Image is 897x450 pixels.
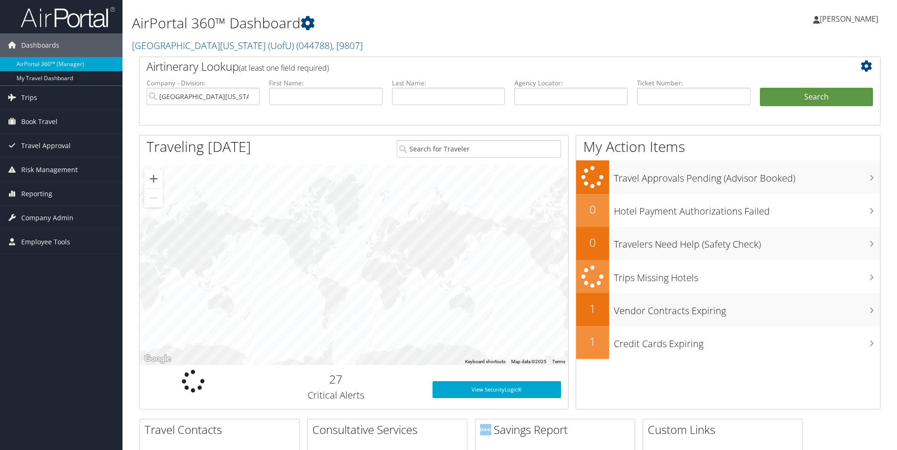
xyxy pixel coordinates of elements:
h3: Credit Cards Expiring [614,333,880,350]
h3: Hotel Payment Authorizations Failed [614,200,880,218]
h1: AirPortal 360™ Dashboard [132,13,636,33]
label: Last Name: [392,78,505,88]
span: [PERSON_NAME] [820,14,878,24]
a: Open this area in Google Maps (opens a new window) [142,353,173,365]
h1: My Action Items [576,137,880,157]
label: Ticket Number: [637,78,750,88]
button: Keyboard shortcuts [465,358,506,365]
h2: Travel Contacts [145,422,299,438]
span: , [ 9807 ] [332,39,363,52]
span: Book Travel [21,110,57,133]
span: Employee Tools [21,230,70,254]
span: Trips [21,86,37,109]
h2: Custom Links [648,422,802,438]
span: Map data ©2025 [511,359,546,364]
h3: Travel Approvals Pending (Advisor Booked) [614,167,880,185]
a: 1Vendor Contracts Expiring [576,293,880,326]
h2: 0 [576,234,609,250]
h1: Traveling [DATE] [147,137,251,157]
a: Travel Approvals Pending (Advisor Booked) [576,160,880,194]
button: Zoom out [144,189,163,208]
span: Company Admin [21,206,73,230]
span: Reporting [21,182,52,206]
button: Search [760,88,873,107]
a: [PERSON_NAME] [813,5,888,33]
span: Dashboards [21,33,59,57]
a: 1Credit Cards Expiring [576,326,880,359]
h2: 1 [576,300,609,317]
img: domo-logo.png [480,424,491,435]
a: 0Travelers Need Help (Safety Check) [576,227,880,260]
label: First Name: [269,78,382,88]
h2: 0 [576,201,609,217]
h2: Airtinerary Lookup [147,58,811,75]
h2: 1 [576,333,609,350]
label: Company - Division: [147,78,260,88]
span: Risk Management [21,158,78,182]
h3: Critical Alerts [253,389,418,402]
span: (at least one field required) [239,63,329,73]
h2: 27 [253,371,418,387]
a: 0Hotel Payment Authorizations Failed [576,194,880,227]
h2: Savings Report [480,422,635,438]
a: Trips Missing Hotels [576,260,880,293]
img: airportal-logo.png [21,6,115,28]
h2: Consultative Services [312,422,467,438]
a: View SecurityLogic® [432,381,561,398]
span: ( 044788 ) [296,39,332,52]
button: Zoom in [144,169,163,188]
h3: Travelers Need Help (Safety Check) [614,233,880,251]
a: [GEOGRAPHIC_DATA][US_STATE] (UofU) [132,39,363,52]
input: Search for Traveler [397,140,561,158]
label: Agency Locator: [514,78,628,88]
h3: Trips Missing Hotels [614,267,880,284]
h3: Vendor Contracts Expiring [614,300,880,317]
span: Travel Approval [21,134,71,158]
img: Google [142,353,173,365]
a: Terms (opens in new tab) [552,359,565,364]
